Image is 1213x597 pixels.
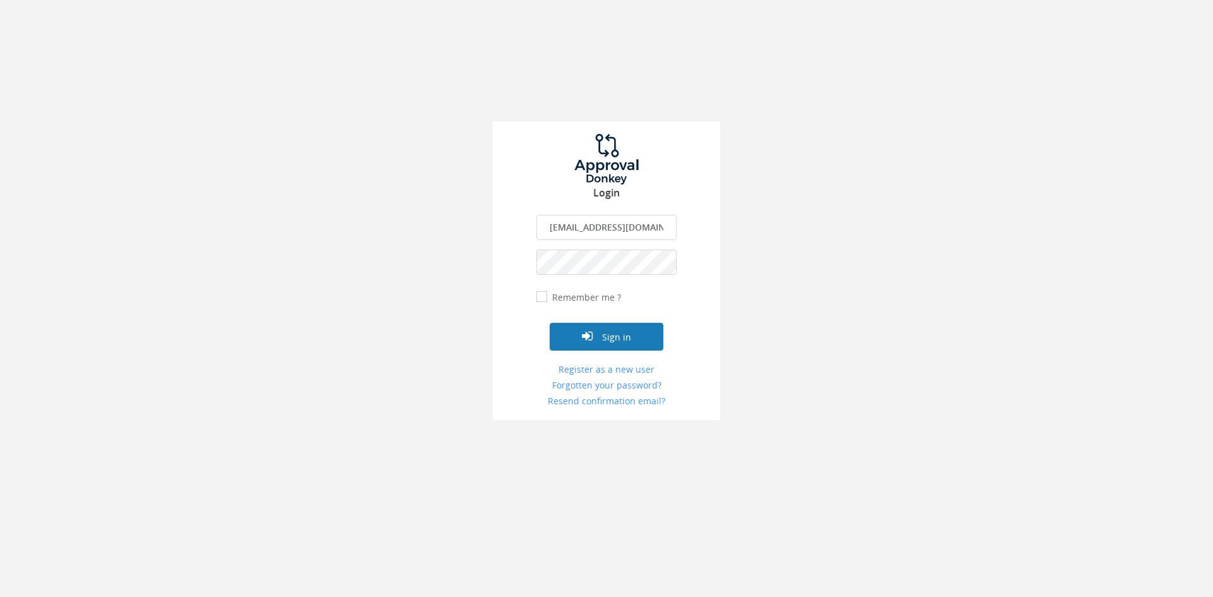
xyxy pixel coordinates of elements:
a: Resend confirmation email? [536,395,677,407]
a: Forgotten your password? [536,379,677,392]
h3: Login [493,188,720,199]
a: Register as a new user [536,363,677,376]
button: Sign in [550,323,663,351]
label: Remember me ? [549,291,621,304]
input: Enter your Email [536,215,677,240]
img: logo.png [559,134,654,184]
